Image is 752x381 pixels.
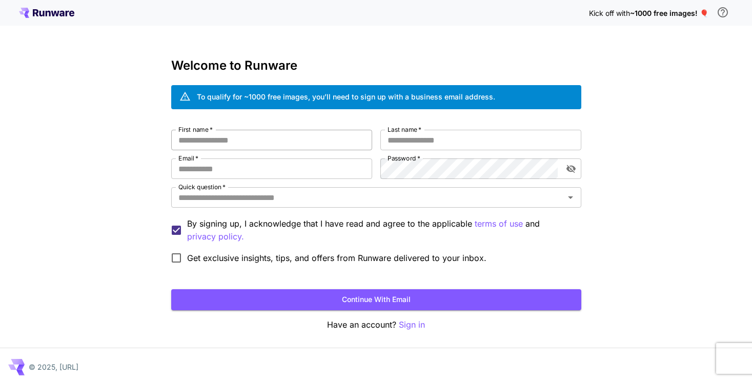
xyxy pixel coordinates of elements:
[187,230,244,243] p: privacy policy.
[171,58,581,73] h3: Welcome to Runware
[171,318,581,331] p: Have an account?
[178,125,213,134] label: First name
[171,289,581,310] button: Continue with email
[178,183,226,191] label: Quick question
[197,91,495,102] div: To qualify for ~1000 free images, you’ll need to sign up with a business email address.
[187,252,486,264] span: Get exclusive insights, tips, and offers from Runware delivered to your inbox.
[475,217,523,230] p: terms of use
[475,217,523,230] button: By signing up, I acknowledge that I have read and agree to the applicable and privacy policy.
[388,154,420,163] label: Password
[589,9,630,17] span: Kick off with
[29,362,78,372] p: © 2025, [URL]
[399,318,425,331] button: Sign in
[187,217,573,243] p: By signing up, I acknowledge that I have read and agree to the applicable and
[630,9,708,17] span: ~1000 free images! 🎈
[563,190,578,205] button: Open
[562,159,580,178] button: toggle password visibility
[388,125,421,134] label: Last name
[713,2,733,23] button: In order to qualify for free credit, you need to sign up with a business email address and click ...
[187,230,244,243] button: By signing up, I acknowledge that I have read and agree to the applicable terms of use and
[178,154,198,163] label: Email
